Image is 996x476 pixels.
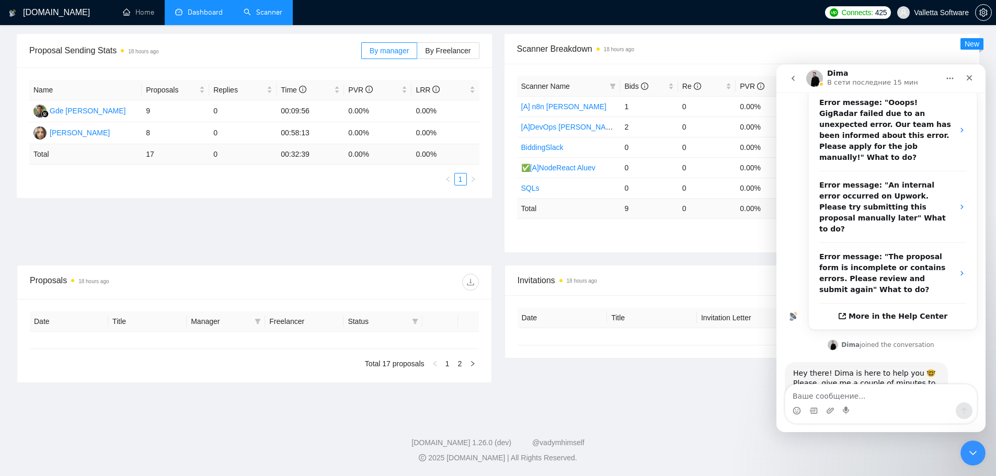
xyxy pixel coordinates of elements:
[432,86,440,93] span: info-circle
[410,314,420,329] span: filter
[128,49,158,54] time: 18 hours ago
[281,86,306,94] span: Time
[567,278,597,284] time: 18 hours ago
[521,164,596,172] a: ✅[A]NodeReact Aluev
[521,102,606,111] a: [A] n8n [PERSON_NAME]
[736,157,793,178] td: 0.00%
[604,47,634,52] time: 18 hours ago
[142,122,209,144] td: 8
[255,318,261,324] span: filter
[411,144,479,165] td: 0.00 %
[146,84,197,96] span: Proposals
[455,173,466,185] a: 1
[521,184,540,192] a: SQLs
[432,361,438,367] span: left
[610,83,616,89] span: filter
[470,361,476,367] span: right
[518,308,608,328] th: Date
[641,83,648,90] span: info-circle
[467,173,479,185] button: right
[370,47,409,55] span: By manager
[277,100,344,122] td: 00:09:56
[454,358,466,369] a: 2
[776,64,986,432] iframe: Intercom live chat
[348,316,407,327] span: Status
[213,84,265,96] span: Replies
[976,8,991,17] span: setting
[757,83,764,90] span: info-circle
[975,8,992,17] a: setting
[521,82,570,90] span: Scanner Name
[344,144,411,165] td: 0.00 %
[620,117,678,137] td: 2
[682,82,701,90] span: Re
[50,105,126,117] div: Gde [PERSON_NAME]
[50,127,110,138] div: [PERSON_NAME]
[348,86,373,94] span: PVR
[29,44,361,57] span: Proposal Sending Stats
[191,316,250,327] span: Manager
[736,117,793,137] td: 0.00%
[678,137,736,157] td: 0
[518,274,967,287] span: Invitations
[30,274,254,291] div: Proposals
[209,80,277,100] th: Replies
[620,178,678,198] td: 0
[429,357,441,370] li: Previous Page
[694,83,701,90] span: info-circle
[29,80,142,100] th: Name
[736,96,793,117] td: 0.00%
[29,144,142,165] td: Total
[445,176,451,182] span: left
[30,311,108,332] th: Date
[965,40,979,48] span: New
[466,357,479,370] li: Next Page
[463,278,478,286] span: download
[209,122,277,144] td: 0
[678,96,736,117] td: 0
[678,157,736,178] td: 0
[467,173,479,185] li: Next Page
[344,122,411,144] td: 0.00%
[620,137,678,157] td: 0
[411,438,511,447] a: [DOMAIN_NAME] 1.26.0 (dev)
[78,278,109,284] time: 18 hours ago
[442,173,454,185] button: left
[900,9,907,16] span: user
[142,144,209,165] td: 17
[620,198,678,218] td: 9
[697,308,787,328] th: Invitation Letter
[244,8,282,17] a: searchScanner
[209,100,277,122] td: 0
[442,173,454,185] li: Previous Page
[142,80,209,100] th: Proposals
[277,122,344,144] td: 00:58:13
[521,143,564,152] a: BiddingSlack
[411,100,479,122] td: 0.00%
[624,82,648,90] span: Bids
[830,8,838,17] img: upwork-logo.png
[454,173,467,185] li: 1
[33,126,47,140] img: VS
[175,8,182,16] span: dashboard
[875,7,887,18] span: 425
[33,128,110,136] a: VS[PERSON_NAME]
[41,110,49,118] img: gigradar-bm.png
[841,7,873,18] span: Connects:
[517,198,621,218] td: Total
[466,357,479,370] button: right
